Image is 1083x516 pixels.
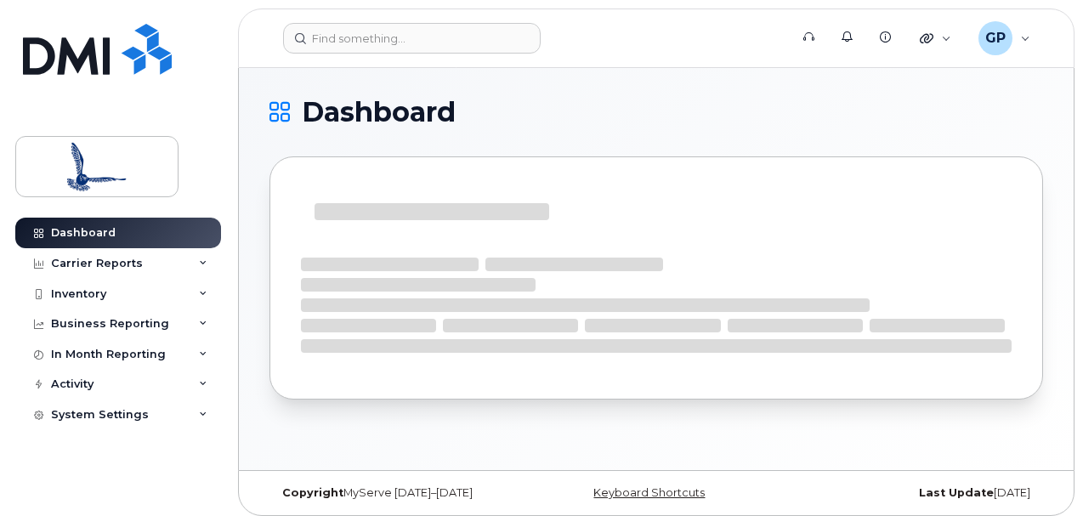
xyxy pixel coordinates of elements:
div: [DATE] [785,486,1043,500]
span: Dashboard [302,99,456,125]
strong: Copyright [282,486,343,499]
div: MyServe [DATE]–[DATE] [269,486,527,500]
strong: Last Update [919,486,994,499]
a: Keyboard Shortcuts [593,486,705,499]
